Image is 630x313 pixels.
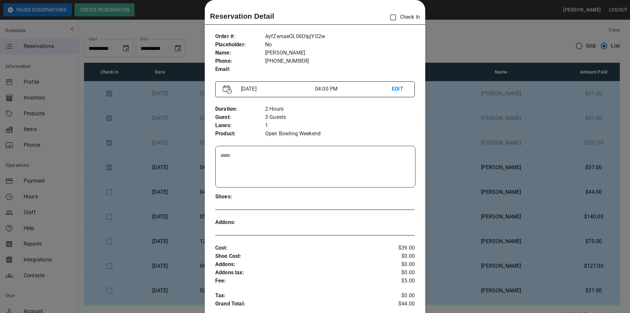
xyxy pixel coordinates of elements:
p: Guest : [215,113,265,122]
p: $39.00 [382,244,415,252]
p: 1 [265,122,415,130]
p: $0.00 [382,269,415,277]
p: [PHONE_NUMBER] [265,57,415,65]
p: $0.00 [382,252,415,260]
p: Addons tax : [215,269,382,277]
p: Cost : [215,244,382,252]
p: Tax : [215,292,382,300]
p: $0.00 [382,260,415,269]
p: [DATE] [238,85,315,93]
p: [PERSON_NAME] [265,49,415,57]
p: Open Bowling Weekend [265,130,415,138]
p: AyfZwnaeOL06DIpjYO2w [265,33,415,41]
p: Product : [215,130,265,138]
p: Duration : [215,105,265,113]
p: $5.00 [382,277,415,285]
p: Addons : [215,260,382,269]
p: Grand Total : [215,300,382,310]
p: Fee : [215,277,382,285]
p: Order # : [215,33,265,41]
p: 2 Hours [265,105,415,113]
p: $44.00 [382,300,415,310]
p: $0.00 [382,292,415,300]
p: Email : [215,65,265,74]
p: EDIT [392,85,407,93]
p: Reservation Detail [210,11,274,22]
p: Addons : [215,218,265,227]
p: 04:00 PM [315,85,392,93]
p: No [265,41,415,49]
img: Vector [223,85,232,94]
p: Placeholder : [215,41,265,49]
p: Name : [215,49,265,57]
p: 3 Guests [265,113,415,122]
p: Check In [386,11,420,24]
p: Shoe Cost : [215,252,382,260]
p: Phone : [215,57,265,65]
p: Shoes : [215,193,265,201]
p: Lanes : [215,122,265,130]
